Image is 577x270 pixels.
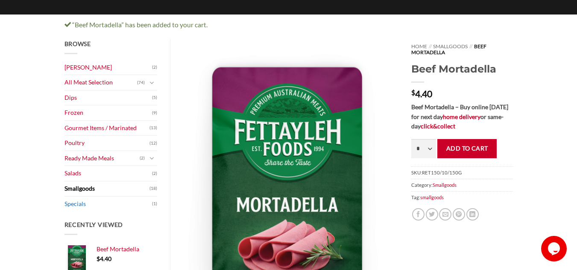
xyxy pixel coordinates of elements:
span: // [469,43,472,49]
a: Frozen [64,105,152,120]
a: Smallgoods [433,43,468,49]
span: RET150/10/150G [422,170,462,175]
iframe: chat widget [541,236,568,261]
span: SKU: [411,166,513,179]
span: (9) [152,107,157,119]
span: (5) [152,91,157,104]
button: Toggle [147,154,157,163]
a: Beef Mortadella [97,245,158,253]
span: Recently Viewed [64,221,123,228]
a: home delivery [443,113,480,120]
a: Specials [64,197,152,212]
a: Ready Made Meals [64,151,140,166]
a: Email to a Friend [439,208,451,221]
a: [PERSON_NAME] [64,60,152,75]
a: Share on Twitter [426,208,438,221]
a: Salads [64,166,152,181]
a: smallgoods [420,195,444,200]
a: Home [411,43,427,49]
span: (2) [152,61,157,74]
span: Browse [64,40,91,47]
a: Dips [64,90,152,105]
span: (2) [140,152,145,165]
a: Pin on Pinterest [453,208,465,221]
span: $ [411,89,415,96]
span: Beef Mortadella [97,245,139,253]
span: Tag: [411,191,513,203]
div: “Beef Mortadella” has been added to your cart. [58,20,519,30]
a: All Meat Selection [64,75,138,90]
h1: Beef Mortadella [411,62,513,75]
a: Poultry [64,136,150,151]
strong: Beef Mortadella – Buy online [DATE] for next day or same-day [411,103,508,130]
button: Add to cart [437,139,497,158]
a: click&collect [421,122,455,130]
bdi: 4.40 [411,88,432,99]
a: Share on LinkedIn [466,208,479,221]
span: Beef Mortadella [411,43,486,55]
span: (74) [137,76,145,89]
a: Smallgoods [64,181,150,196]
span: (13) [149,122,157,134]
a: Smallgoods [433,182,457,188]
a: Gourmet Items / Marinated [64,121,150,136]
span: $ [97,255,100,262]
span: (18) [149,182,157,195]
span: // [429,43,432,49]
span: (12) [149,137,157,150]
span: (2) [152,167,157,180]
a: Share on Facebook [412,208,425,221]
bdi: 4.40 [97,255,111,262]
button: Toggle [147,78,157,87]
span: Category: [411,179,513,191]
span: (1) [152,197,157,210]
